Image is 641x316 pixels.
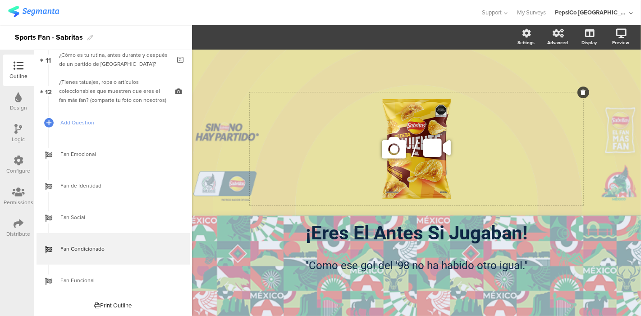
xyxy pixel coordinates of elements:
[37,138,190,170] a: Fan Emocional
[9,72,27,80] div: Outline
[4,198,33,206] div: Permissions
[517,39,535,46] div: Settings
[7,230,31,238] div: Distribute
[15,30,83,45] div: Sports Fan - Sabritas
[7,167,31,175] div: Configure
[250,222,583,244] p: ¡Eres El Antes Si Jugaban!
[60,181,176,190] span: Fan de Identidad
[37,75,190,107] a: 12 ¿Tienes tatuajes, ropa o artículos coleccionables que muestren que eres el fan más fan? (compa...
[37,202,190,233] a: Fan Social
[59,78,167,105] div: ¿Tienes tatuajes, ropa o artículos coleccionables que muestren que eres el fan más fan? (comparte...
[281,257,552,274] p: "Como ese gol del '98 no ha habido otro igual."
[46,55,51,64] span: 11
[60,244,176,253] span: Fan Condicionado
[37,233,190,265] a: Fan Condicionado
[60,213,176,222] span: Fan Social
[10,104,27,112] div: Design
[12,135,25,143] div: Logic
[581,39,597,46] div: Display
[555,8,627,17] div: PepsiCo [GEOGRAPHIC_DATA]
[412,131,419,166] span: /
[95,301,132,310] div: Print Outline
[482,8,502,17] span: Support
[37,265,190,296] a: Fan Funcional
[612,39,629,46] div: Preview
[45,86,52,96] span: 12
[60,150,176,159] span: Fan Emocional
[59,50,170,69] div: ¿Cómo es tu rutina, antes durante y después de un partido de México?
[8,6,59,17] img: segmanta logo
[60,276,176,285] span: Fan Funcional
[37,170,190,202] a: Fan de Identidad
[547,39,568,46] div: Advanced
[37,44,190,75] a: 11 ¿Cómo es tu rutina, antes durante y después de un partido de [GEOGRAPHIC_DATA]?
[60,118,176,127] span: Add Question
